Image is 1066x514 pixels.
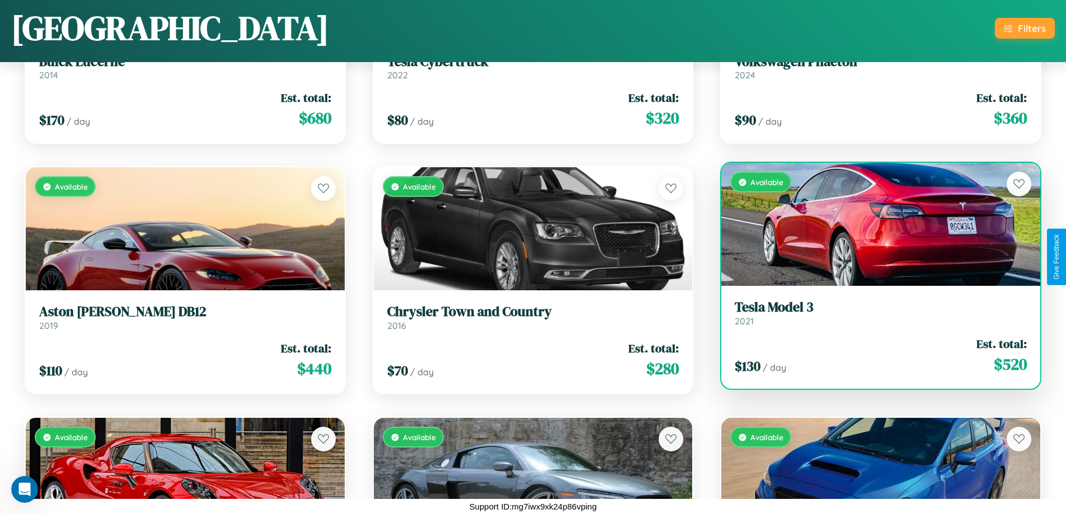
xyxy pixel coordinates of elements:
iframe: Intercom live chat [11,476,38,503]
a: Aston [PERSON_NAME] DB122019 [39,304,331,331]
span: $ 440 [297,357,331,380]
span: / day [67,116,90,127]
span: 2019 [39,320,58,331]
p: Support ID: mg7iwx9xk24p86vping [469,499,597,514]
span: Est. total: [976,89,1027,106]
span: Est. total: [281,89,331,106]
span: $ 320 [646,107,679,129]
h1: [GEOGRAPHIC_DATA] [11,5,329,51]
span: Est. total: [281,340,331,356]
span: / day [410,366,434,378]
h3: Chrysler Town and Country [387,304,679,320]
a: Buick Lucerne2014 [39,54,331,81]
div: Filters [1018,22,1046,34]
span: $ 680 [299,107,331,129]
span: / day [763,362,786,373]
span: 2022 [387,69,408,81]
span: $ 70 [387,361,408,380]
span: Available [403,182,436,191]
span: 2014 [39,69,58,81]
span: $ 170 [39,111,64,129]
span: 2024 [735,69,755,81]
div: Give Feedback [1053,234,1060,280]
span: 2021 [735,315,754,327]
h3: Tesla Model 3 [735,299,1027,315]
h3: Aston [PERSON_NAME] DB12 [39,304,331,320]
span: Available [750,177,783,187]
a: Tesla Cybertruck2022 [387,54,679,81]
span: $ 130 [735,357,760,375]
span: / day [410,116,434,127]
span: $ 110 [39,361,62,380]
span: Est. total: [628,89,679,106]
span: $ 360 [994,107,1027,129]
a: Chrysler Town and Country2016 [387,304,679,331]
span: Est. total: [976,336,1027,352]
a: Tesla Model 32021 [735,299,1027,327]
a: Volkswagen Phaeton2024 [735,54,1027,81]
span: $ 90 [735,111,756,129]
span: Available [750,432,783,442]
span: Est. total: [628,340,679,356]
span: $ 280 [646,357,679,380]
span: $ 80 [387,111,408,129]
span: / day [64,366,88,378]
span: Available [55,432,88,442]
span: Available [55,182,88,191]
span: $ 520 [994,353,1027,375]
button: Filters [995,18,1055,39]
span: / day [758,116,782,127]
span: Available [403,432,436,442]
span: 2016 [387,320,406,331]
